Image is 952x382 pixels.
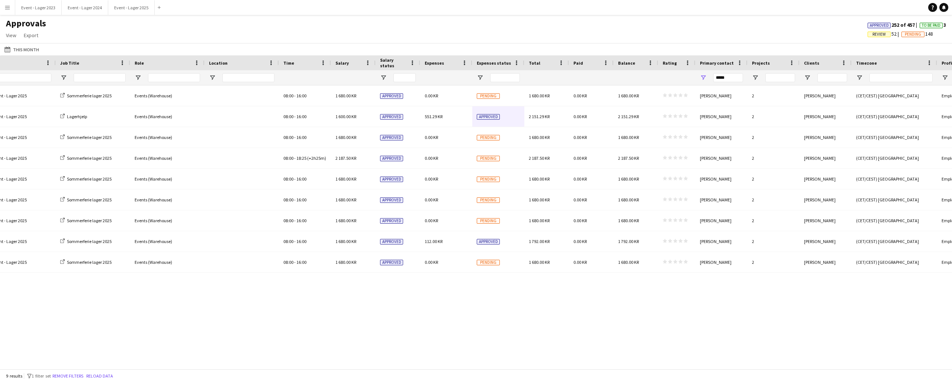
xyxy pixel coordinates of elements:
[695,210,747,231] div: [PERSON_NAME]
[618,239,639,244] span: 1 792.00 KR
[335,239,356,244] span: 1 680.00 KR
[618,60,635,66] span: Balance
[130,169,205,189] div: Events (Warehouse)
[752,60,770,66] span: Projects
[477,260,500,265] span: Pending
[922,23,940,28] span: To Be Paid
[490,73,520,82] input: Expenses status Filter Input
[868,22,920,28] span: 252 of 457
[296,218,306,223] span: 16:00
[852,231,937,252] div: (CET/CEST) [GEOGRAPHIC_DATA]
[700,74,707,81] button: Open Filter Menu
[335,197,356,203] span: 1 680.00 KR
[695,169,747,189] div: [PERSON_NAME]
[296,176,306,182] span: 16:00
[130,85,205,106] div: Events (Warehouse)
[60,114,87,119] a: Lagerhjelp
[618,197,639,203] span: 1 680.00 KR
[335,155,356,161] span: 2 187.50 KR
[477,177,500,182] span: Pending
[60,218,112,223] a: Sommerferie lager 2025
[747,106,800,127] div: 2
[852,148,937,168] div: (CET/CEST) [GEOGRAPHIC_DATA]
[695,106,747,127] div: [PERSON_NAME]
[529,197,550,203] span: 1 680.00 KR
[618,135,639,140] span: 1 680.00 KR
[700,60,734,66] span: Primary contact
[800,148,852,168] div: [PERSON_NAME]
[573,176,587,182] span: 0.00 KR
[283,239,293,244] span: 08:00
[529,218,550,223] span: 1 680.00 KR
[307,155,326,161] span: (+2h25m)
[222,73,274,82] input: Location Filter Input
[800,210,852,231] div: [PERSON_NAME]
[618,218,639,223] span: 1 680.00 KR
[852,169,937,189] div: (CET/CEST) [GEOGRAPHIC_DATA]
[573,60,583,66] span: Paid
[380,218,403,224] span: Approved
[425,155,438,161] span: 0.00 KR
[67,239,112,244] span: Sommerferie lager 2025
[852,252,937,272] div: (CET/CEST) [GEOGRAPHIC_DATA]
[283,176,293,182] span: 08:00
[747,210,800,231] div: 2
[529,259,550,265] span: 1 680.00 KR
[209,74,216,81] button: Open Filter Menu
[800,106,852,127] div: [PERSON_NAME]
[852,127,937,148] div: (CET/CEST) [GEOGRAPHIC_DATA]
[380,197,403,203] span: Approved
[60,155,112,161] a: Sommerferie lager 2025
[296,259,306,265] span: 16:00
[747,127,800,148] div: 2
[477,239,500,245] span: Approved
[804,60,819,66] span: Clients
[296,239,306,244] span: 16:00
[380,135,403,140] span: Approved
[573,259,587,265] span: 0.00 KR
[51,372,85,380] button: Remove filters
[380,260,403,265] span: Approved
[60,60,79,66] span: Job Title
[695,190,747,210] div: [PERSON_NAME]
[872,32,886,37] span: Review
[294,176,296,182] span: -
[425,218,438,223] span: 0.00 KR
[800,252,852,272] div: [PERSON_NAME]
[529,239,550,244] span: 1 792.00 KR
[335,176,356,182] span: 1 680.00 KR
[752,74,759,81] button: Open Filter Menu
[380,177,403,182] span: Approved
[477,197,500,203] span: Pending
[283,135,293,140] span: 08:00
[901,30,933,37] span: 148
[67,218,112,223] span: Sommerferie lager 2025
[856,60,877,66] span: Timezone
[477,156,500,161] span: Pending
[477,93,500,99] span: Pending
[60,239,112,244] a: Sommerferie lager 2025
[573,197,587,203] span: 0.00 KR
[800,190,852,210] div: [PERSON_NAME]
[800,127,852,148] div: [PERSON_NAME]
[380,114,403,120] span: Approved
[425,239,443,244] span: 112.00 KR
[800,85,852,106] div: [PERSON_NAME]
[335,135,356,140] span: 1 680.00 KR
[3,30,19,40] a: View
[67,93,112,98] span: Sommerferie lager 2025
[294,259,296,265] span: -
[529,155,550,161] span: 2 187.50 KR
[618,93,639,98] span: 1 680.00 KR
[425,135,438,140] span: 0.00 KR
[380,239,403,245] span: Approved
[3,45,41,54] button: This Month
[942,74,948,81] button: Open Filter Menu
[209,60,228,66] span: Location
[60,197,112,203] a: Sommerferie lager 2025
[817,73,847,82] input: Clients Filter Input
[380,57,407,68] span: Salary status
[695,127,747,148] div: [PERSON_NAME]
[294,197,296,203] span: -
[283,60,294,66] span: Time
